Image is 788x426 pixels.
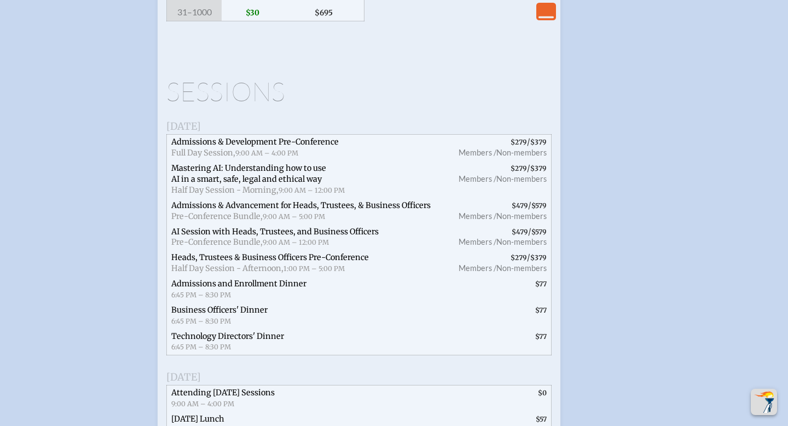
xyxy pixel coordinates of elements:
span: / [447,161,552,198]
span: 9:00 AM – 12:00 PM [263,238,329,246]
span: Admissions & Advancement for Heads, Trustees, & Business Officers [171,200,431,210]
span: Members / [459,211,496,221]
span: Pre-Conference Bundle, [171,211,263,221]
span: Technology Directors' Dinner [171,331,284,341]
span: Members / [459,148,496,157]
span: Admissions & Development Pre-Conference [171,137,339,147]
span: Non-members [496,211,547,221]
span: Non-members [496,174,547,183]
span: 6:45 PM – 8:30 PM [171,343,231,351]
span: / [447,135,552,161]
span: / [447,250,552,277]
span: $77 [535,280,547,288]
span: $279 [511,164,527,172]
span: Attending [DATE] Sessions [171,388,275,398]
span: AI Session with Heads, Trustees, and Business Officers [171,227,379,237]
span: Non-members [496,263,547,273]
span: $379 [530,138,547,146]
span: Members / [459,174,496,183]
span: Full Day Session, [171,148,235,158]
span: Mastering AI: Understanding how to use AI in a smart, safe, legal and ethical way [171,163,326,184]
span: $77 [535,332,547,341]
span: [DATE] Lunch [171,414,224,424]
span: 9:00 AM – 5:00 PM [263,212,325,221]
span: Half Day Session - Afternoon, [171,263,283,273]
span: 6:45 PM – 8:30 PM [171,291,231,299]
span: Heads, Trustees & Business Officers Pre-Conference [171,252,369,262]
span: $695 [283,4,364,21]
span: $379 [530,254,547,262]
span: 9:00 AM – 4:00 PM [171,400,234,408]
span: / [447,224,552,251]
span: $579 [531,228,547,236]
span: $279 [511,254,527,262]
span: / [447,198,552,224]
span: Members / [459,263,496,273]
span: $579 [531,202,547,210]
span: 9:00 AM – 4:00 PM [235,149,298,157]
span: 31–1000 [167,4,222,21]
span: [DATE] [166,371,201,383]
span: $77 [535,306,547,314]
span: $479 [512,228,528,236]
span: $57 [536,415,547,423]
span: 1:00 PM – 5:00 PM [283,264,345,273]
span: $479 [512,202,528,210]
span: 9:00 AM – 12:00 PM [279,186,345,194]
h1: Sessions [166,78,552,105]
span: Members / [459,237,496,246]
span: $379 [530,164,547,172]
span: Non-members [496,148,547,157]
span: $30 [222,4,283,21]
span: [DATE] [166,120,201,133]
span: 6:45 PM – 8:30 PM [171,317,231,325]
span: $0 [538,389,547,397]
button: Scroll Top [751,389,777,415]
span: Pre-Conference Bundle, [171,237,263,247]
span: $279 [511,138,527,146]
img: To the top [753,391,775,413]
span: Business Officers' Dinner [171,305,268,315]
span: Admissions and Enrollment Dinner [171,279,306,289]
span: Half Day Session - Morning, [171,185,279,195]
span: Non-members [496,237,547,246]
